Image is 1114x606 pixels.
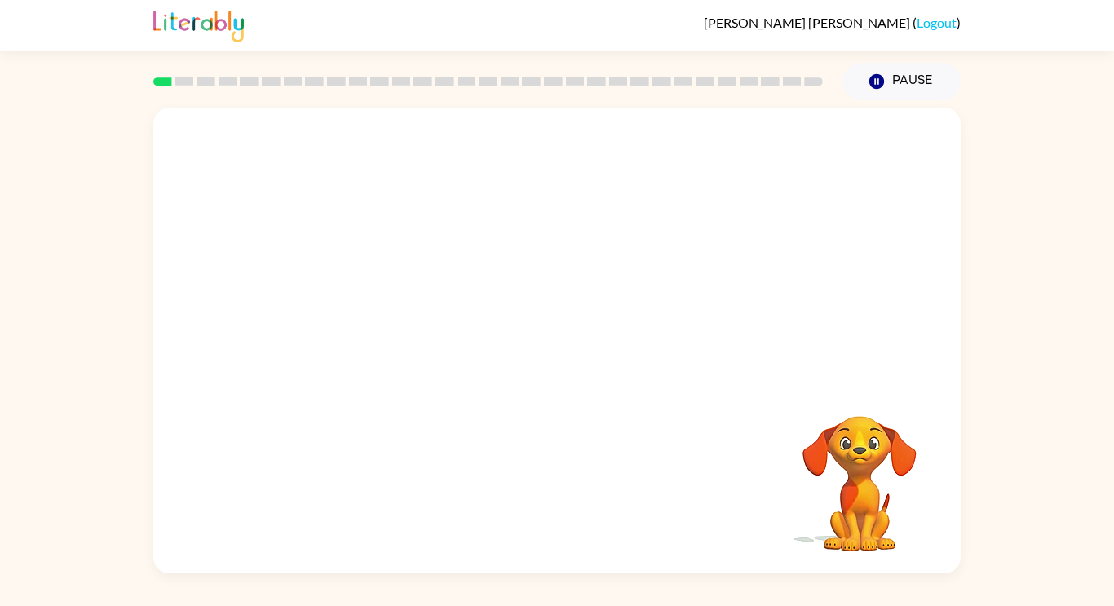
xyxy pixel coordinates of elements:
span: [PERSON_NAME] [PERSON_NAME] [704,15,913,30]
button: Pause [842,63,961,100]
video: Your browser must support playing .mp4 files to use Literably. Please try using another browser. [778,391,941,554]
div: ( ) [704,15,961,30]
a: Logout [917,15,957,30]
img: Literably [153,7,244,42]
